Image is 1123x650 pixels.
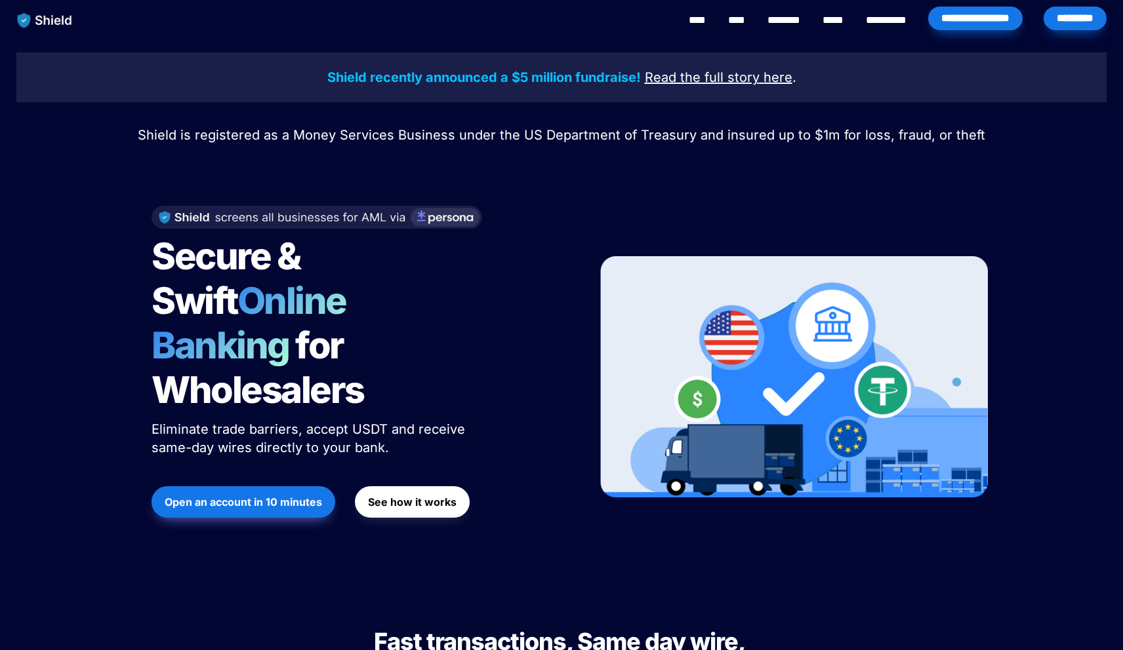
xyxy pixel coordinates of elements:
[355,480,470,524] a: See how it works
[152,278,359,368] span: Online Banking
[368,495,457,508] strong: See how it works
[327,69,641,85] strong: Shield recently announced a $5 million fundraise!
[11,7,79,34] img: website logo
[764,69,792,85] u: here
[152,234,306,323] span: Secure & Swift
[764,71,792,85] a: here
[152,480,335,524] a: Open an account in 10 minutes
[152,486,335,518] button: Open an account in 10 minutes
[138,127,985,143] span: Shield is registered as a Money Services Business under the US Department of Treasury and insured...
[165,495,322,508] strong: Open an account in 10 minutes
[645,71,760,85] a: Read the full story
[355,486,470,518] button: See how it works
[792,69,796,85] span: .
[645,69,760,85] u: Read the full story
[152,421,469,455] span: Eliminate trade barriers, accept USDT and receive same-day wires directly to your bank.
[152,323,364,412] span: for Wholesalers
